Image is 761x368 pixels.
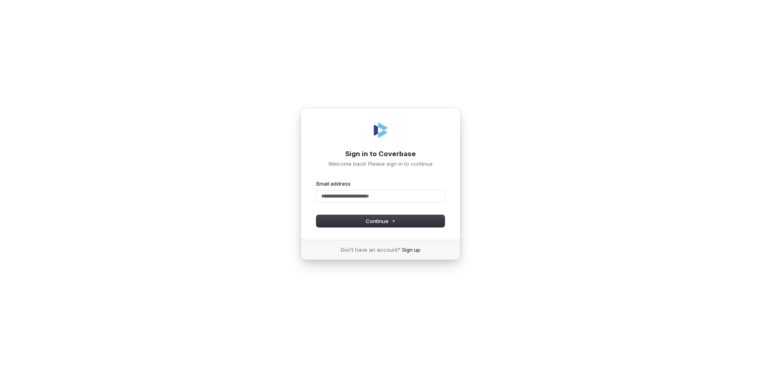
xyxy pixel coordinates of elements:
span: Continue [366,217,396,225]
label: Email address [316,180,351,187]
span: Don’t have an account? [341,246,400,253]
button: Continue [316,215,445,227]
p: Welcome back! Please sign in to continue [316,160,445,167]
a: Sign up [402,246,420,253]
h1: Sign in to Coverbase [316,149,445,159]
img: Coverbase [371,121,390,140]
